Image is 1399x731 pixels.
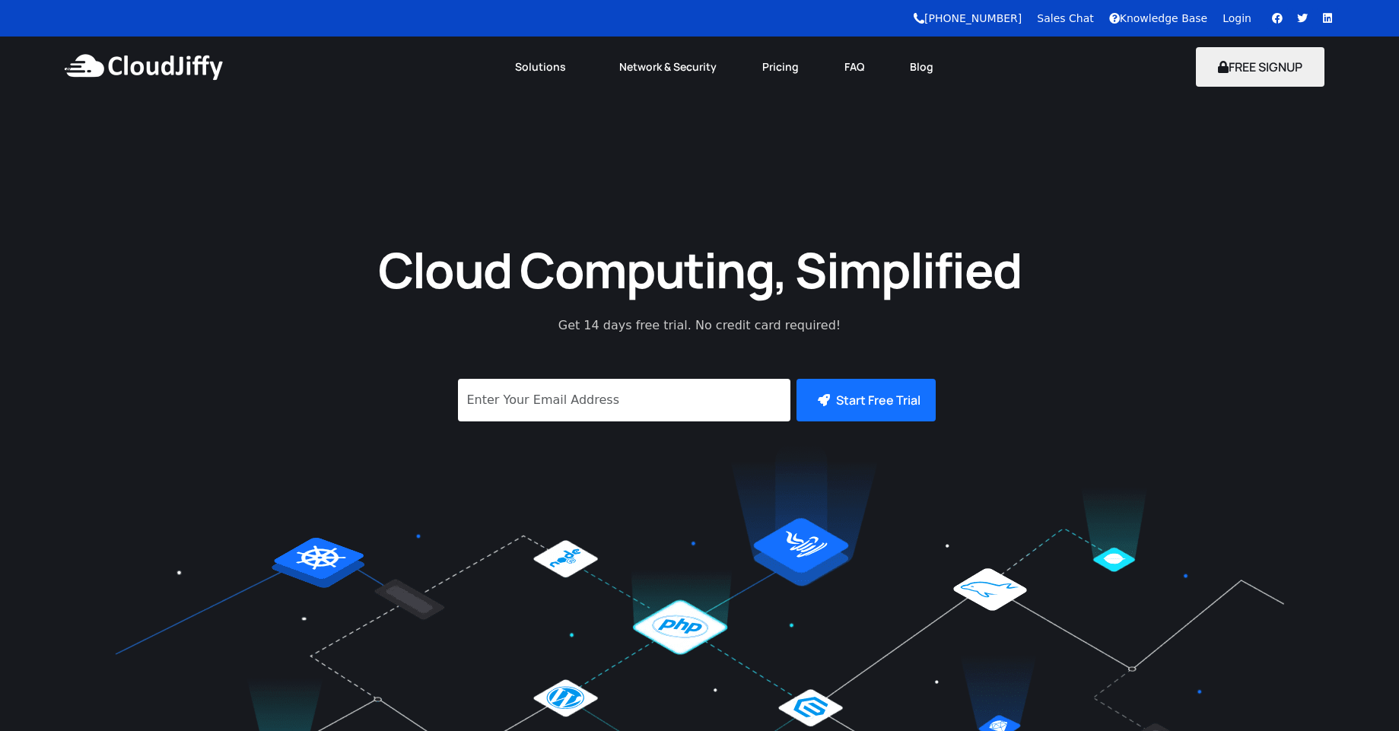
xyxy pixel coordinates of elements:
[492,50,596,84] a: Solutions
[822,50,887,84] a: FAQ
[1109,12,1208,24] a: Knowledge Base
[887,50,956,84] a: Blog
[1196,47,1324,87] button: FREE SIGNUP
[1223,12,1251,24] a: Login
[458,379,790,421] input: Enter Your Email Address
[1196,59,1324,75] a: FREE SIGNUP
[1037,12,1093,24] a: Sales Chat
[596,50,739,84] a: Network & Security
[914,12,1022,24] a: [PHONE_NUMBER]
[796,379,936,421] button: Start Free Trial
[739,50,822,84] a: Pricing
[358,238,1042,301] h1: Cloud Computing, Simplified
[491,316,909,335] p: Get 14 days free trial. No credit card required!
